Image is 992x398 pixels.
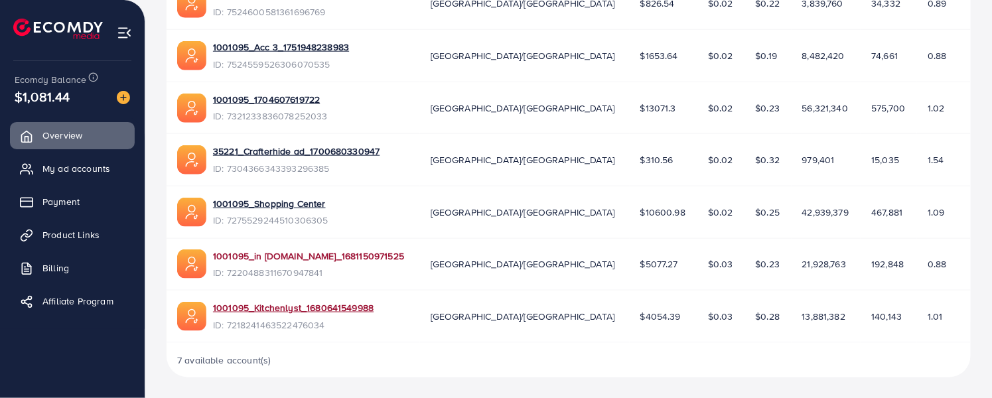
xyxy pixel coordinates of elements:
[431,310,615,323] span: [GEOGRAPHIC_DATA]/[GEOGRAPHIC_DATA]
[871,153,899,166] span: 15,035
[755,310,780,323] span: $0.28
[928,101,945,115] span: 1.02
[928,49,947,62] span: 0.88
[13,19,103,39] img: logo
[431,101,615,115] span: [GEOGRAPHIC_DATA]/[GEOGRAPHIC_DATA]
[871,310,902,323] span: 140,143
[640,310,681,323] span: $4054.39
[640,206,685,219] span: $10600.98
[213,318,374,332] span: ID: 7218241463522476034
[213,197,328,210] a: 1001095_Shopping Center
[640,101,676,115] span: $13071.3
[213,109,328,123] span: ID: 7321233836078252033
[755,257,780,271] span: $0.23
[928,153,944,166] span: 1.54
[42,195,80,208] span: Payment
[177,249,206,279] img: ic-ads-acc.e4c84228.svg
[10,122,135,149] a: Overview
[42,228,100,241] span: Product Links
[10,222,135,248] a: Product Links
[15,73,86,86] span: Ecomdy Balance
[42,129,82,142] span: Overview
[117,25,132,40] img: menu
[871,206,902,219] span: 467,881
[431,257,615,271] span: [GEOGRAPHIC_DATA]/[GEOGRAPHIC_DATA]
[213,93,328,106] a: 1001095_1704607619722
[213,40,349,54] a: 1001095_Acc 3_1751948238983
[928,257,947,271] span: 0.88
[177,145,206,174] img: ic-ads-acc.e4c84228.svg
[213,5,345,19] span: ID: 7524600581361696769
[213,145,380,158] a: 35221_Crafterhide ad_1700680330947
[871,257,904,271] span: 192,848
[177,198,206,227] img: ic-ads-acc.e4c84228.svg
[802,206,849,219] span: 42,939,379
[928,310,943,323] span: 1.01
[871,101,905,115] span: 575,700
[640,257,678,271] span: $5077.27
[755,49,777,62] span: $0.19
[708,310,733,323] span: $0.03
[708,101,733,115] span: $0.02
[755,206,780,219] span: $0.25
[213,266,404,279] span: ID: 7220488311670947841
[708,49,733,62] span: $0.02
[10,255,135,281] a: Billing
[42,162,110,175] span: My ad accounts
[42,295,113,308] span: Affiliate Program
[177,302,206,331] img: ic-ads-acc.e4c84228.svg
[755,153,780,166] span: $0.32
[802,310,846,323] span: 13,881,382
[708,206,733,219] span: $0.02
[802,101,849,115] span: 56,321,340
[213,214,328,227] span: ID: 7275529244510306305
[213,249,404,263] a: 1001095_in [DOMAIN_NAME]_1681150971525
[871,49,898,62] span: 74,661
[431,206,615,219] span: [GEOGRAPHIC_DATA]/[GEOGRAPHIC_DATA]
[802,49,845,62] span: 8,482,420
[213,58,349,71] span: ID: 7524559526306070535
[802,153,835,166] span: 979,401
[708,153,733,166] span: $0.02
[117,91,130,104] img: image
[708,257,733,271] span: $0.03
[10,188,135,215] a: Payment
[15,87,70,106] span: $1,081.44
[802,257,847,271] span: 21,928,763
[928,206,945,219] span: 1.09
[213,162,380,175] span: ID: 7304366343393296385
[936,338,982,388] iframe: Chat
[431,49,615,62] span: [GEOGRAPHIC_DATA]/[GEOGRAPHIC_DATA]
[431,153,615,166] span: [GEOGRAPHIC_DATA]/[GEOGRAPHIC_DATA]
[177,94,206,123] img: ic-ads-acc.e4c84228.svg
[755,101,780,115] span: $0.23
[10,288,135,314] a: Affiliate Program
[640,153,673,166] span: $310.56
[177,41,206,70] img: ic-ads-acc.e4c84228.svg
[10,155,135,182] a: My ad accounts
[177,354,271,367] span: 7 available account(s)
[640,49,678,62] span: $1653.64
[42,261,69,275] span: Billing
[213,301,374,314] a: 1001095_Kitchenlyst_1680641549988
